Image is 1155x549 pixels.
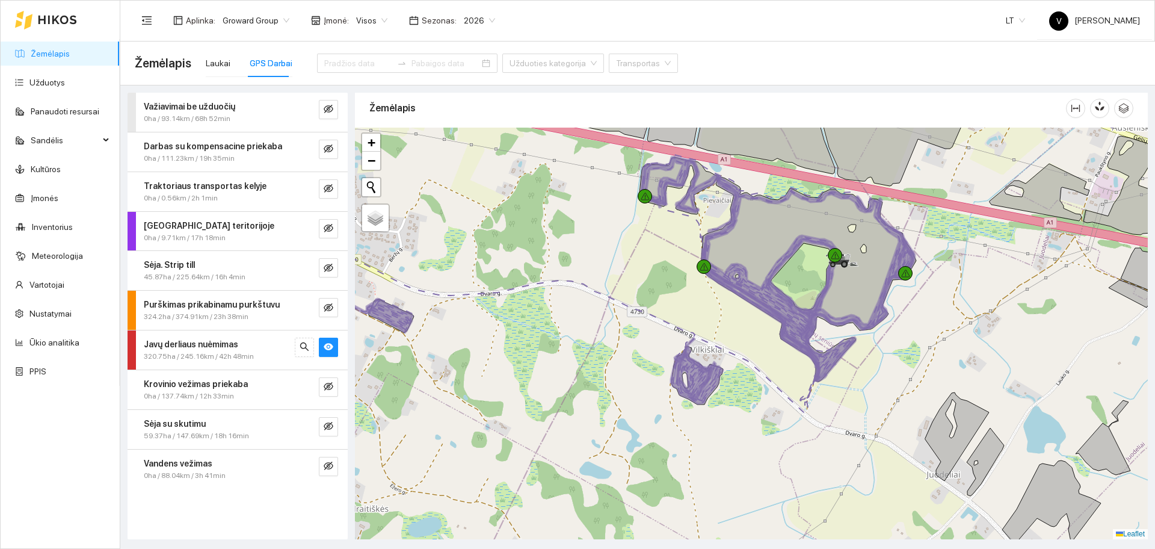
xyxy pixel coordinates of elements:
span: Įmonė : [324,14,349,27]
span: Groward Group [223,11,289,29]
button: Initiate a new search [362,178,380,196]
a: Meteorologija [32,251,83,261]
button: search [295,338,314,357]
span: menu-fold [141,15,152,26]
a: PPIS [29,367,46,376]
div: Darbas su kompensacine priekaba0ha / 111.23km / 19h 35mineye-invisible [128,132,348,172]
a: Panaudoti resursai [31,107,99,116]
button: eye-invisible [319,417,338,436]
span: V [1056,11,1062,31]
span: 2026 [464,11,495,29]
strong: Važiavimai be užduočių [144,102,235,111]
strong: Sėja. Strip till [144,260,195,270]
button: eye-invisible [319,258,338,278]
div: [GEOGRAPHIC_DATA] teritorijoje0ha / 9.71km / 17h 18mineye-invisible [128,212,348,251]
div: Sėja. Strip till45.87ha / 225.64km / 16h 4mineye-invisible [128,251,348,290]
button: eye-invisible [319,298,338,317]
button: eye-invisible [319,377,338,397]
button: eye-invisible [319,179,338,199]
span: Sezonas : [422,14,457,27]
a: Inventorius [32,222,73,232]
span: eye-invisible [324,184,333,195]
span: eye-invisible [324,382,333,393]
span: 0ha / 0.56km / 2h 1min [144,193,218,204]
a: Žemėlapis [31,49,70,58]
button: column-width [1066,99,1085,118]
span: Aplinka : [186,14,215,27]
span: [PERSON_NAME] [1049,16,1140,25]
a: Layers [362,205,389,231]
div: Traktoriaus transportas kelyje0ha / 0.56km / 2h 1mineye-invisible [128,172,348,211]
input: Pabaigos data [411,57,479,70]
button: eye-invisible [319,457,338,476]
span: eye [324,342,333,353]
span: shop [311,16,321,25]
span: calendar [409,16,419,25]
span: eye-invisible [324,104,333,116]
button: menu-fold [135,8,159,33]
strong: Traktoriaus transportas kelyje [144,181,266,191]
span: 45.87ha / 225.64km / 16h 4min [144,271,245,283]
div: Krovinio vežimas priekaba0ha / 137.74km / 12h 33mineye-invisible [128,370,348,409]
span: eye-invisible [324,303,333,314]
span: 320.75ha / 245.16km / 42h 48min [144,351,254,362]
span: eye-invisible [324,223,333,235]
div: Vandens vežimas0ha / 88.04km / 3h 41mineye-invisible [128,450,348,489]
a: Kultūros [31,164,61,174]
div: Purškimas prikabinamu purkštuvu324.2ha / 374.91km / 23h 38mineye-invisible [128,291,348,330]
span: eye-invisible [324,263,333,274]
span: 0ha / 137.74km / 12h 33min [144,391,234,402]
div: GPS Darbai [250,57,292,70]
div: Žemėlapis [369,91,1066,125]
span: Visos [356,11,387,29]
span: − [368,153,375,168]
div: Sėja su skutimu59.37ha / 147.69km / 18h 16mineye-invisible [128,410,348,449]
button: eye [319,338,338,357]
a: Ūkio analitika [29,338,79,347]
span: to [397,58,407,68]
span: 0ha / 111.23km / 19h 35min [144,153,235,164]
button: eye-invisible [319,219,338,238]
span: eye-invisible [324,144,333,155]
span: swap-right [397,58,407,68]
strong: Vandens vežimas [144,459,212,468]
span: LT [1006,11,1025,29]
strong: Krovinio vežimas priekaba [144,379,248,389]
button: eye-invisible [319,140,338,159]
strong: Darbas su kompensacine priekaba [144,141,282,151]
a: Zoom in [362,134,380,152]
input: Pradžios data [324,57,392,70]
a: Įmonės [31,193,58,203]
span: 0ha / 93.14km / 68h 52min [144,113,230,125]
a: Nustatymai [29,309,72,318]
a: Zoom out [362,152,380,170]
strong: [GEOGRAPHIC_DATA] teritorijoje [144,221,274,231]
div: Javų derliaus nuėmimas320.75ha / 245.16km / 42h 48minsearcheye [128,330,348,370]
a: Vartotojai [29,280,64,290]
div: Laukai [206,57,230,70]
strong: Purškimas prikabinamu purkštuvu [144,300,280,309]
span: eye-invisible [324,421,333,433]
span: column-width [1067,104,1085,113]
span: 0ha / 9.71km / 17h 18min [144,232,226,244]
span: + [368,135,375,150]
span: 0ha / 88.04km / 3h 41min [144,470,226,482]
span: search [300,342,309,353]
span: eye-invisible [324,461,333,473]
span: 59.37ha / 147.69km / 18h 16min [144,430,249,442]
span: layout [173,16,183,25]
span: 324.2ha / 374.91km / 23h 38min [144,311,248,323]
strong: Sėja su skutimu [144,419,206,429]
span: Žemėlapis [135,54,191,73]
button: eye-invisible [319,100,338,119]
div: Važiavimai be užduočių0ha / 93.14km / 68h 52mineye-invisible [128,93,348,132]
a: Užduotys [29,78,65,87]
strong: Javų derliaus nuėmimas [144,340,238,349]
a: Leaflet [1116,530,1145,538]
span: Sandėlis [31,128,99,152]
